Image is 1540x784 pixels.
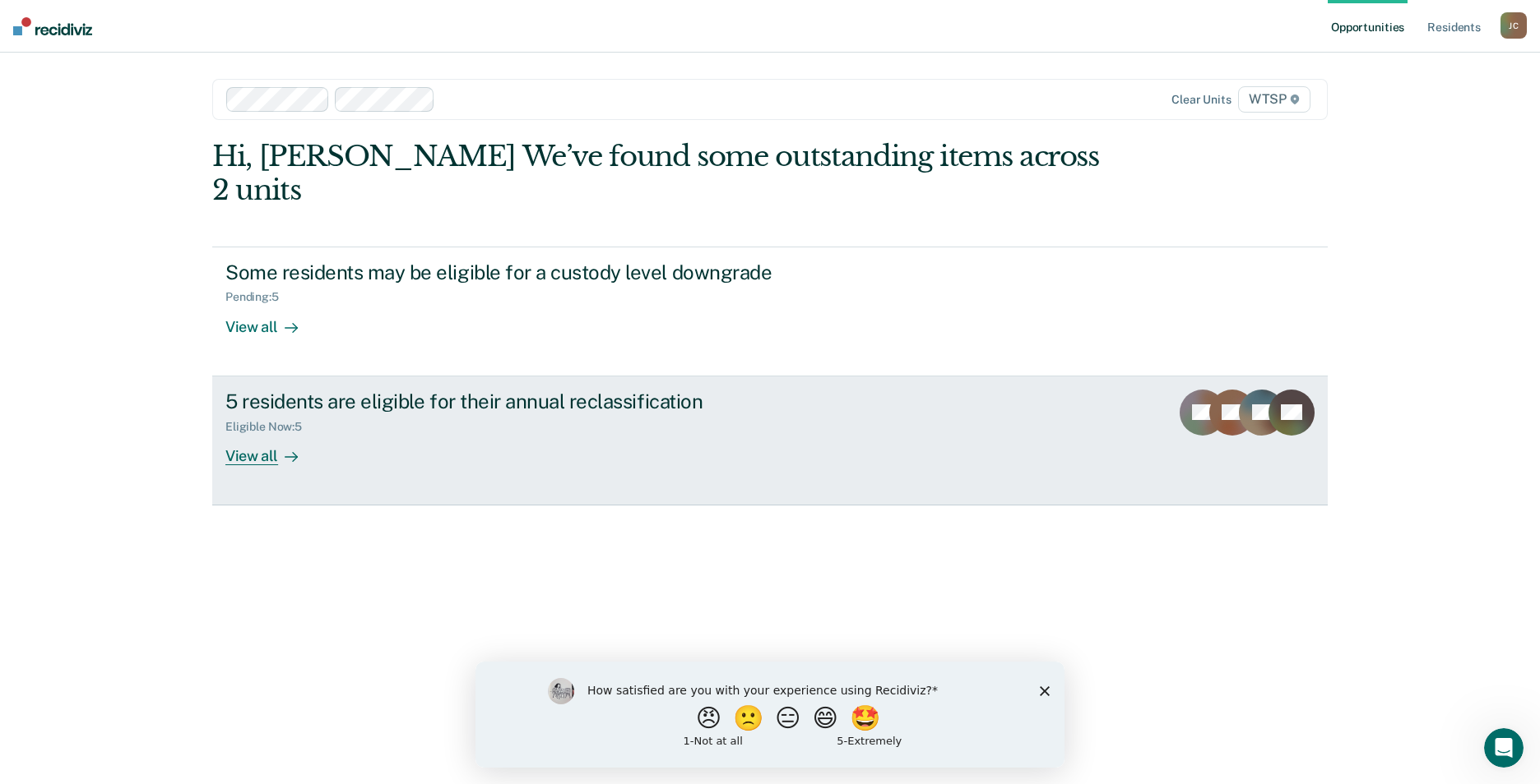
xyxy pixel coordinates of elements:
[212,140,1105,207] div: Hi, [PERSON_NAME] We’ve found some outstanding items across 2 units
[1484,728,1524,768] iframe: Intercom live chat
[212,376,1328,505] a: 5 residents are eligible for their annual reclassificationEligible Now:5View all
[13,17,92,35] img: Recidiviz
[225,420,315,434] div: Eligible Now : 5
[225,261,803,284] div: Some residents may be eligible for a custody level downgrade
[1171,93,1232,107] div: Clear units
[225,433,318,465] div: View all
[1501,12,1527,39] div: J C
[225,390,803,413] div: 5 residents are eligible for their annual reclassification
[1501,12,1527,39] button: JC
[475,662,1065,768] iframe: Survey by Kim from Recidiviz
[225,304,318,336] div: View all
[212,247,1328,376] a: Some residents may be eligible for a custody level downgradePending:5View all
[1238,86,1310,113] span: WTSP
[225,290,292,304] div: Pending : 5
